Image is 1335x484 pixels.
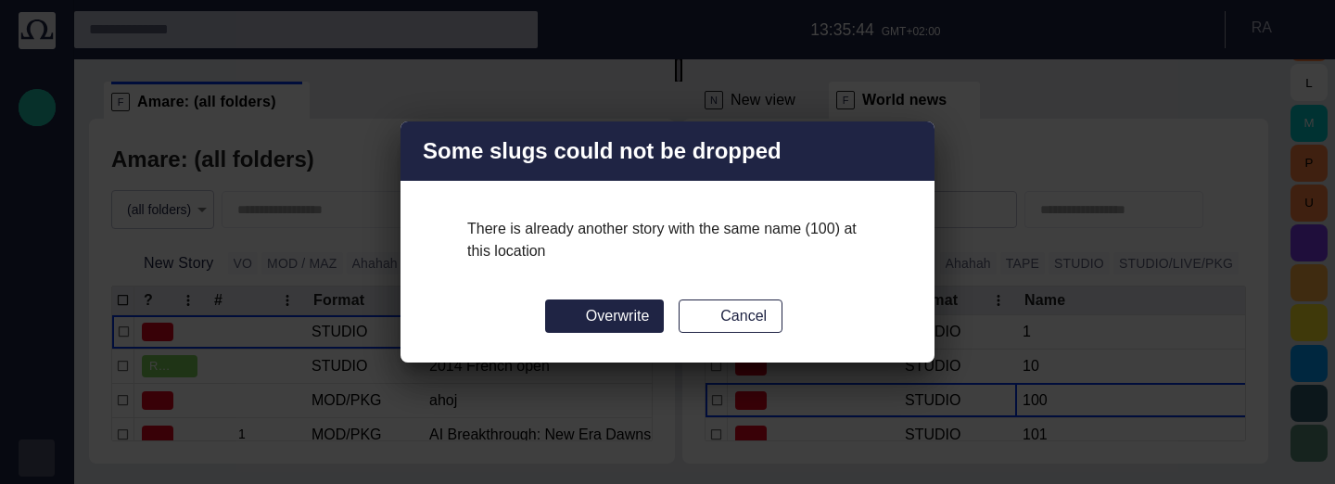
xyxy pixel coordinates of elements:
[400,121,934,363] div: Some slugs could not be dropped
[400,121,934,181] div: Some slugs could not be dropped
[545,299,664,333] button: Overwrite
[679,299,782,333] button: Cancel
[467,218,868,262] p: There is already another story with the same name (100) at this location
[423,138,782,164] h2: Some slugs could not be dropped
